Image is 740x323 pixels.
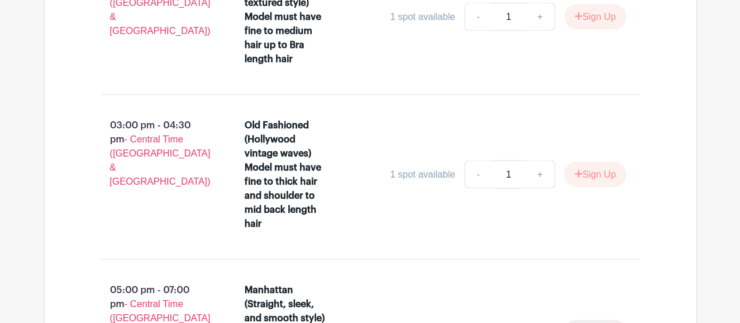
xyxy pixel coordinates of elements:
div: Old Fashioned (Hollywood vintage waves) Model must have fine to thick hair and shoulder to mid ba... [245,118,326,231]
span: - Central Time ([GEOGRAPHIC_DATA] & [GEOGRAPHIC_DATA]) [110,134,211,186]
a: - [464,161,491,189]
button: Sign Up [565,162,626,187]
div: 1 spot available [390,168,455,182]
a: - [464,3,491,31]
div: 1 spot available [390,10,455,24]
button: Sign Up [565,5,626,29]
a: + [525,3,555,31]
p: 03:00 pm - 04:30 pm [82,114,226,193]
a: + [525,161,555,189]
